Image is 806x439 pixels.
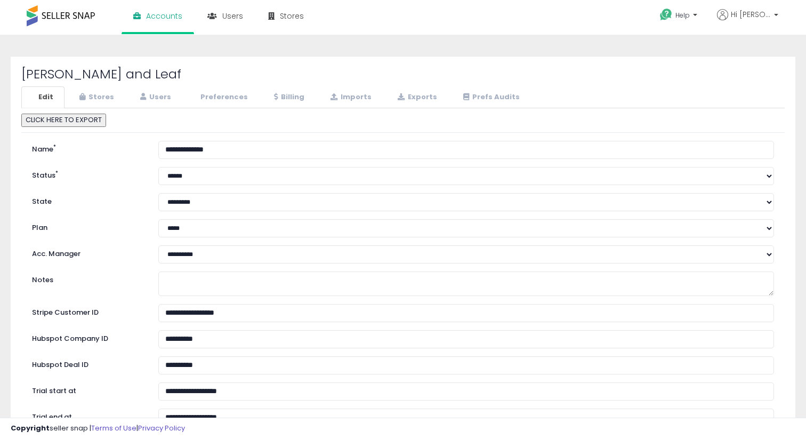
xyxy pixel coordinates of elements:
[183,86,259,108] a: Preferences
[317,86,383,108] a: Imports
[11,423,50,433] strong: Copyright
[91,423,136,433] a: Terms of Use
[138,423,185,433] a: Privacy Policy
[21,114,106,127] button: CLICK HERE TO EXPORT
[146,11,182,21] span: Accounts
[24,356,150,370] label: Hubspot Deal ID
[675,11,690,20] span: Help
[24,245,150,259] label: Acc. Manager
[66,86,125,108] a: Stores
[24,167,150,181] label: Status
[260,86,316,108] a: Billing
[449,86,531,108] a: Prefs Audits
[24,330,150,344] label: Hubspot Company ID
[24,272,150,285] label: Notes
[731,9,771,20] span: Hi [PERSON_NAME]
[384,86,448,108] a: Exports
[24,304,150,318] label: Stripe Customer ID
[24,382,150,396] label: Trial start at
[24,409,150,422] label: Trial end at
[24,219,150,233] label: Plan
[24,141,150,155] label: Name
[24,193,150,207] label: State
[717,9,778,33] a: Hi [PERSON_NAME]
[11,424,185,434] div: seller snap | |
[280,11,304,21] span: Stores
[21,86,65,108] a: Edit
[222,11,243,21] span: Users
[21,67,785,81] h2: [PERSON_NAME] and Leaf
[126,86,182,108] a: Users
[659,8,673,21] i: Get Help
